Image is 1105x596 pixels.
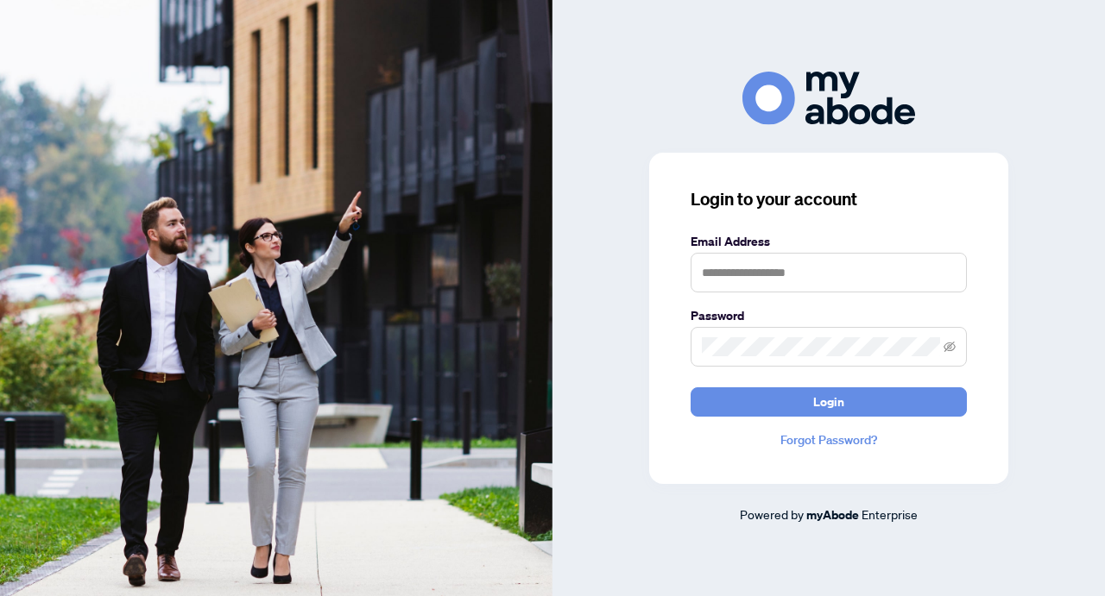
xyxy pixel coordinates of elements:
label: Email Address [691,232,967,251]
a: myAbode [806,505,859,524]
span: Login [813,388,844,416]
button: Login [691,387,967,417]
span: Enterprise [862,506,918,522]
h3: Login to your account [691,187,967,211]
label: Password [691,306,967,325]
img: ma-logo [742,72,915,124]
a: Forgot Password? [691,430,967,449]
span: eye-invisible [944,341,956,353]
span: Powered by [740,506,804,522]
